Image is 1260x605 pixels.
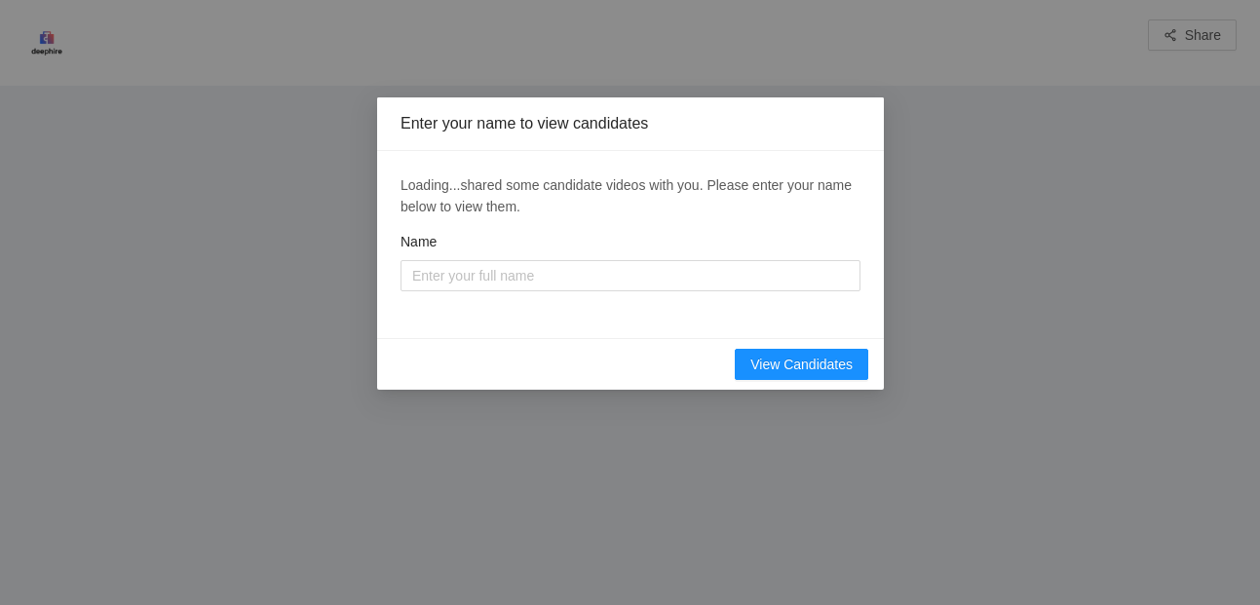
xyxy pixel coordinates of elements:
[401,174,860,217] div: Loading... shared some candidate videos with you. Please enter your name below to view them.
[401,113,860,134] div: Enter your name to view candidates
[401,231,437,252] label: Name
[401,260,860,291] input: Name
[735,349,868,380] button: View Candidates
[750,354,853,375] span: View Candidates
